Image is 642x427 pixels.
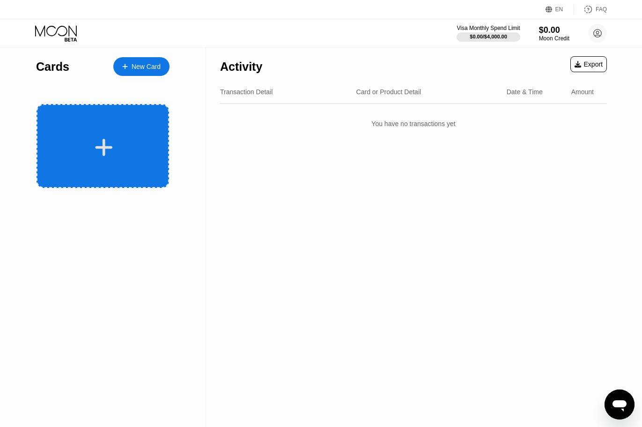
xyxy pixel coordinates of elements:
[555,6,563,13] div: EN
[220,88,273,96] div: Transaction Detail
[539,25,569,35] div: $0.00
[605,390,635,420] iframe: Button to launch messaging window
[507,88,543,96] div: Date & Time
[356,88,421,96] div: Card or Product Detail
[470,34,507,39] div: $0.00 / $4,000.00
[574,5,607,14] div: FAQ
[220,111,607,137] div: You have no transactions yet
[596,6,607,13] div: FAQ
[113,57,170,76] div: New Card
[539,25,569,42] div: $0.00Moon Credit
[546,5,574,14] div: EN
[36,60,69,74] div: Cards
[132,63,161,71] div: New Card
[571,88,594,96] div: Amount
[457,25,520,42] div: Visa Monthly Spend Limit$0.00/$4,000.00
[575,60,603,68] div: Export
[220,60,262,74] div: Activity
[457,25,520,31] div: Visa Monthly Spend Limit
[539,35,569,42] div: Moon Credit
[570,56,607,72] div: Export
